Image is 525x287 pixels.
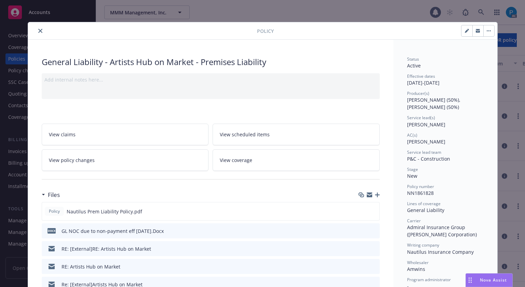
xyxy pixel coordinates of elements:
div: RE: [External]RE: Artists Hub on Market [62,245,151,252]
span: Admiral Insurance Group ([PERSON_NAME] Corporation) [407,224,477,238]
span: P&C - Construction [407,155,450,162]
span: Stage [407,166,418,172]
a: View coverage [213,149,380,171]
span: View claims [49,131,76,138]
span: Policy number [407,184,434,189]
span: Docx [48,228,56,233]
a: View scheduled items [213,124,380,145]
span: Active [407,62,421,69]
span: Lines of coverage [407,201,441,207]
button: Nova Assist [466,273,513,287]
div: Drag to move [466,274,474,287]
span: AC(s) [407,132,417,138]
span: View scheduled items [220,131,270,138]
h3: Files [48,190,60,199]
span: [PERSON_NAME] (50%), [PERSON_NAME] (50%) [407,97,462,110]
button: download file [360,208,365,215]
span: Carrier [407,218,421,224]
div: Add internal notes here... [44,76,377,83]
span: New [407,173,417,179]
span: Policy [257,27,274,35]
span: [PERSON_NAME] [407,138,445,145]
div: General Liability - Artists Hub on Market - Premises Liability [42,56,380,68]
span: Wholesaler [407,260,429,265]
button: preview file [371,208,377,215]
span: NN1861828 [407,190,434,196]
span: Effective dates [407,73,435,79]
button: preview file [371,227,377,235]
button: download file [360,227,365,235]
div: Files [42,190,60,199]
span: General Liability [407,207,444,213]
button: download file [360,245,365,252]
span: [PERSON_NAME] [407,121,445,128]
a: View policy changes [42,149,209,171]
button: close [36,27,44,35]
button: download file [360,263,365,270]
span: Service lead(s) [407,115,435,121]
span: Service lead team [407,149,441,155]
span: Writing company [407,242,439,248]
span: Producer(s) [407,90,429,96]
button: preview file [371,245,377,252]
span: View policy changes [49,157,95,164]
span: Nova Assist [480,277,507,283]
div: GL NOC due to non-payment eff [DATE].Docx [62,227,164,235]
div: [DATE] - [DATE] [407,73,484,86]
span: Nautilus Prem Liability Policy.pdf [67,208,142,215]
span: Status [407,56,419,62]
span: View coverage [220,157,252,164]
button: preview file [371,263,377,270]
span: Nautilus Insurance Company [407,249,474,255]
div: RE: Artists Hub on Market [62,263,120,270]
span: Program administrator [407,277,451,283]
span: Policy [48,208,61,214]
a: View claims [42,124,209,145]
span: Amwins [407,266,425,272]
